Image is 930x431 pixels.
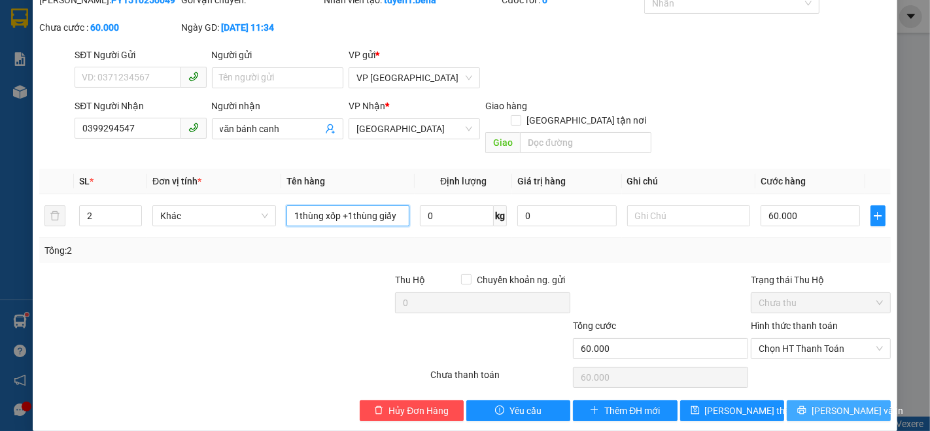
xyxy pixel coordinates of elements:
[349,48,480,62] div: VP gửi
[75,48,206,62] div: SĐT Người Gửi
[152,176,201,186] span: Đơn vị tính
[622,169,756,194] th: Ghi chú
[517,176,566,186] span: Giá trị hàng
[590,405,599,416] span: plus
[356,68,472,88] span: VP PHÚ YÊN
[871,211,886,221] span: plus
[485,101,527,111] span: Giao hàng
[222,22,275,33] b: [DATE] 11:34
[705,404,810,418] span: [PERSON_NAME] thay đổi
[180,22,380,50] span: Võ Thị Bích Tuyền
[182,20,322,35] div: Ngày GD:
[604,404,660,418] span: Thêm ĐH mới
[286,176,325,186] span: Tên hàng
[509,404,542,418] span: Yêu cầu
[466,400,570,421] button: exclamation-circleYêu cầu
[79,176,90,186] span: SL
[16,22,380,50] span: Thời gian : - Nhân viên nhận hàng :
[494,205,507,226] span: kg
[160,206,268,226] span: Khác
[812,404,903,418] span: [PERSON_NAME] và In
[787,400,891,421] button: printer[PERSON_NAME] và In
[39,20,179,35] div: Chưa cước :
[374,405,383,416] span: delete
[44,205,65,226] button: delete
[212,99,343,113] div: Người nhận
[349,101,385,111] span: VP Nhận
[761,176,806,186] span: Cước hàng
[430,368,572,390] div: Chưa thanh toán
[356,119,472,139] span: ĐẮK LẮK
[472,273,570,287] span: Chuyển khoản ng. gửi
[81,22,174,35] span: 11:10:34 [DATE]
[188,71,199,82] span: phone
[286,205,410,226] input: VD: Bàn, Ghế
[521,113,651,128] span: [GEOGRAPHIC_DATA] tận nơi
[395,275,425,285] span: Thu Hộ
[573,400,677,421] button: plusThêm ĐH mới
[573,320,616,331] span: Tổng cước
[44,243,360,258] div: Tổng: 2
[90,22,119,33] b: 60.000
[691,405,700,416] span: save
[325,124,336,134] span: user-add
[188,122,199,133] span: phone
[759,293,883,313] span: Chưa thu
[212,48,343,62] div: Người gửi
[520,132,651,153] input: Dọc đường
[627,205,751,226] input: Ghi Chú
[870,205,886,226] button: plus
[360,400,464,421] button: deleteHủy Đơn Hàng
[440,176,487,186] span: Định lượng
[75,99,206,113] div: SĐT Người Nhận
[759,339,883,358] span: Chọn HT Thanh Toán
[751,320,838,331] label: Hình thức thanh toán
[485,132,520,153] span: Giao
[680,400,784,421] button: save[PERSON_NAME] thay đổi
[495,405,504,416] span: exclamation-circle
[388,404,449,418] span: Hủy Đơn Hàng
[797,405,806,416] span: printer
[751,273,891,287] div: Trạng thái Thu Hộ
